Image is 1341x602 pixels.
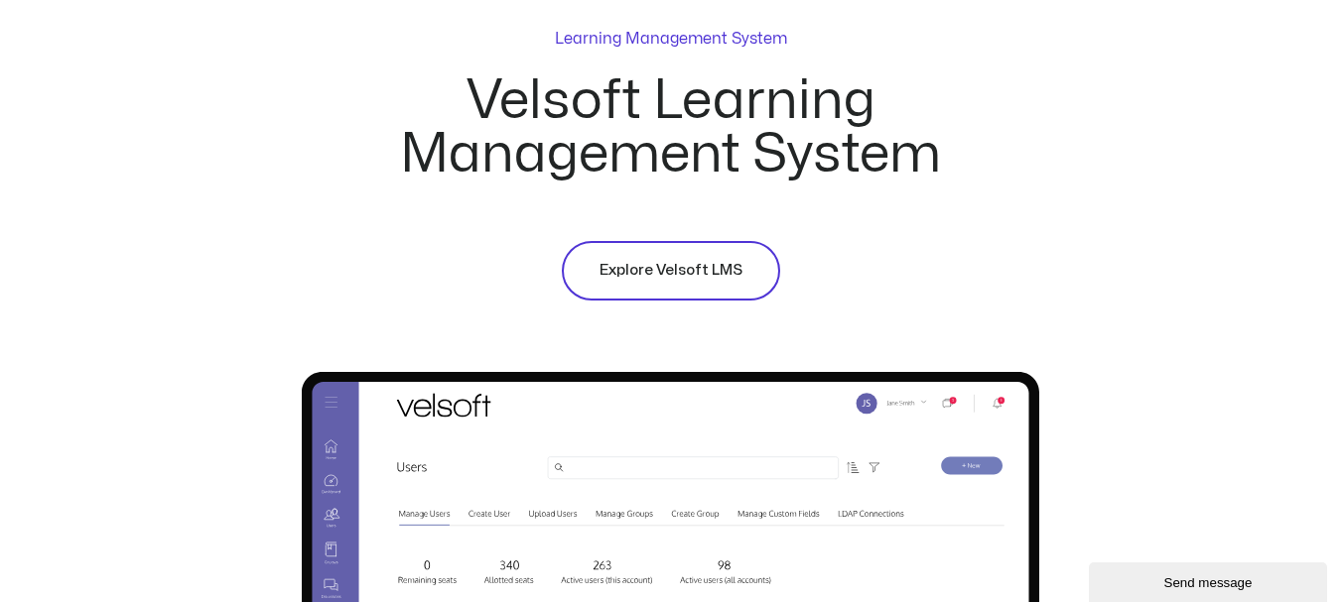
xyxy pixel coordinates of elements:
p: Learning Management System [555,27,787,51]
span: Explore Velsoft LMS [600,259,742,283]
a: Explore Velsoft LMS [562,241,780,301]
h2: Velsoft Learning Management System [314,74,1028,181]
iframe: chat widget [1089,558,1331,602]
